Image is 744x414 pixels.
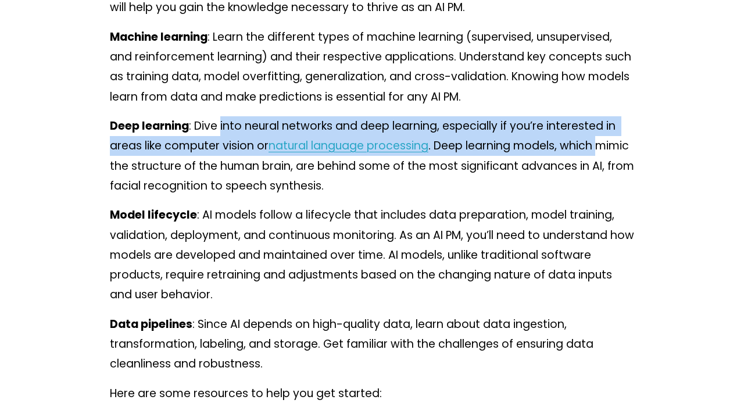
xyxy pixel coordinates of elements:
[110,316,192,332] strong: Data pipelines
[110,29,208,45] strong: Machine learning
[110,205,634,305] p: : AI models follow a lifecycle that includes data preparation, model training, validation, deploy...
[110,207,197,223] strong: Model lifecycle
[110,116,634,196] p: : Dive into neural networks and deep learning, especially if you’re interested in areas like comp...
[110,315,634,374] p: : Since AI depends on high-quality data, learn about data ingestion, transformation, labeling, an...
[110,118,189,134] strong: Deep learning
[110,384,634,404] p: Here are some resources to help you get started:
[269,138,428,154] a: natural language processing
[110,27,634,107] p: : Learn the different types of machine learning (supervised, unsupervised, and reinforcement lear...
